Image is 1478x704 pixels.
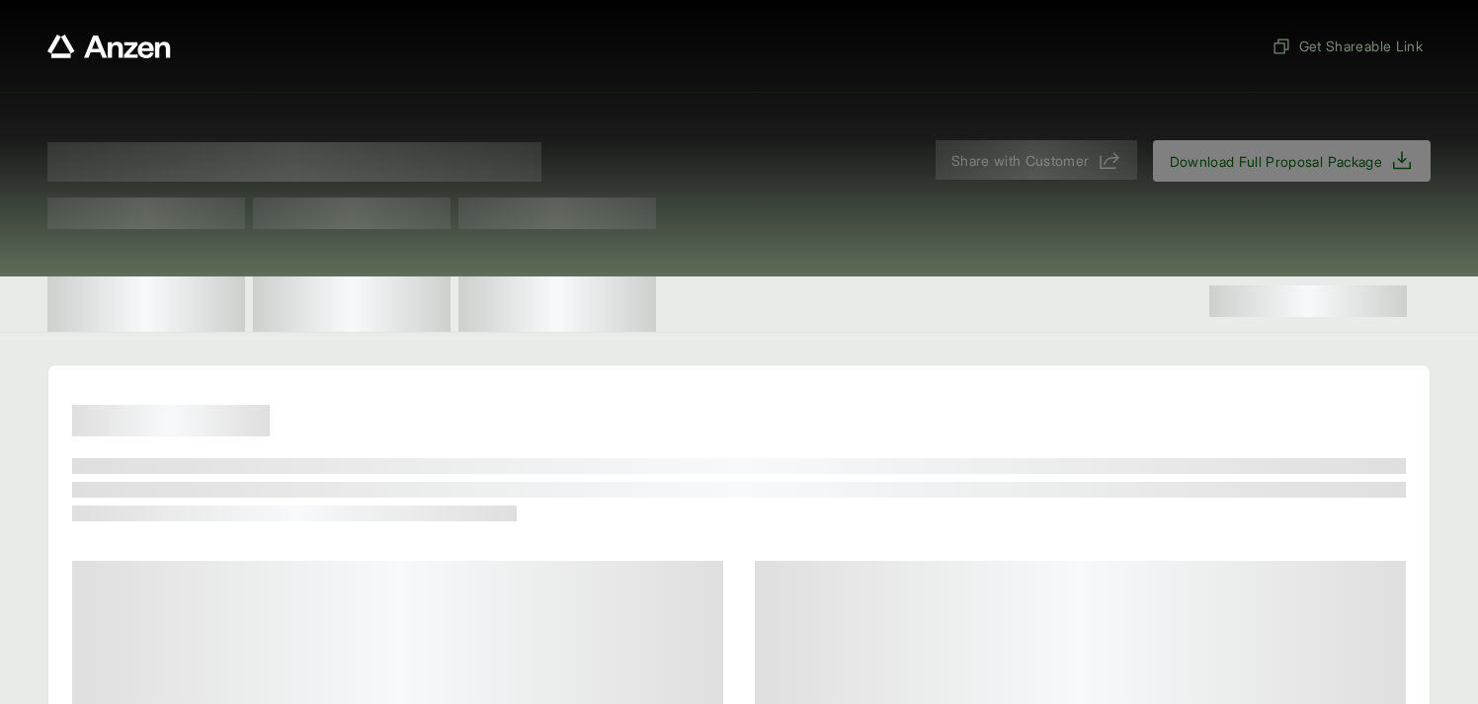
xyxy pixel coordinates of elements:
[1264,28,1431,64] button: Get Shareable Link
[1272,36,1423,56] span: Get Shareable Link
[253,197,451,229] span: Test
[47,35,171,58] a: Anzen website
[951,150,1090,171] span: Share with Customer
[458,197,656,229] span: Test
[47,197,245,229] span: Test
[47,142,541,182] span: Proposal for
